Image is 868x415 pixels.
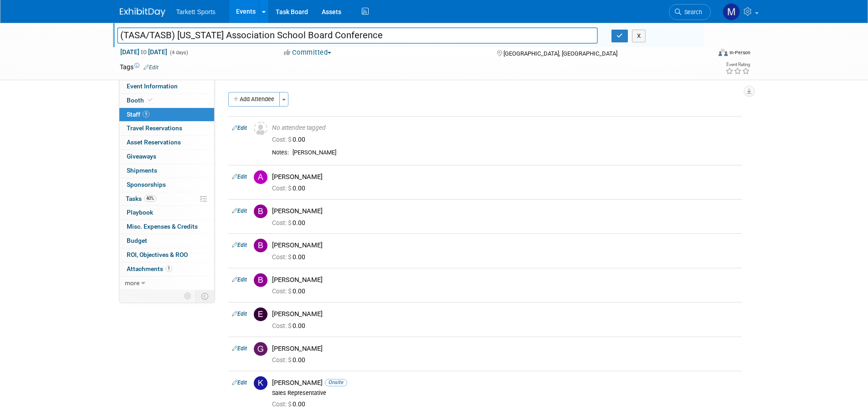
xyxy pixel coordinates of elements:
[176,8,216,15] span: Tarkett Sports
[281,48,335,57] button: Committed
[144,195,156,202] span: 40%
[119,94,214,108] a: Booth
[127,138,181,146] span: Asset Reservations
[503,50,617,57] span: [GEOGRAPHIC_DATA], [GEOGRAPHIC_DATA]
[325,379,347,386] span: Onsite
[293,149,738,157] div: [PERSON_NAME]
[272,322,293,329] span: Cost: $
[120,62,159,72] td: Tags
[228,92,280,107] button: Add Attendee
[119,136,214,149] a: Asset Reservations
[272,287,309,295] span: 0.00
[127,209,153,216] span: Playbook
[254,205,267,218] img: B.jpg
[119,277,214,290] a: more
[232,208,247,214] a: Edit
[272,322,309,329] span: 0.00
[120,48,168,56] span: [DATE] [DATE]
[119,220,214,234] a: Misc. Expenses & Credits
[272,276,738,284] div: [PERSON_NAME]
[127,237,147,244] span: Budget
[272,241,738,250] div: [PERSON_NAME]
[119,122,214,135] a: Travel Reservations
[119,262,214,276] a: Attachments1
[127,167,157,174] span: Shipments
[119,150,214,164] a: Giveaways
[119,234,214,248] a: Budget
[127,223,198,230] span: Misc. Expenses & Credits
[232,311,247,317] a: Edit
[272,219,309,226] span: 0.00
[272,173,738,181] div: [PERSON_NAME]
[127,111,149,118] span: Staff
[165,265,172,272] span: 1
[126,195,156,202] span: Tasks
[232,125,247,131] a: Edit
[139,48,148,56] span: to
[232,345,247,352] a: Edit
[272,253,309,261] span: 0.00
[232,242,247,248] a: Edit
[232,277,247,283] a: Edit
[119,192,214,206] a: Tasks40%
[125,279,139,287] span: more
[120,8,165,17] img: ExhibitDay
[681,9,702,15] span: Search
[144,64,159,71] a: Edit
[254,122,267,135] img: Unassigned-User-Icon.png
[657,47,751,61] div: Event Format
[272,400,309,408] span: 0.00
[254,342,267,356] img: G.jpg
[272,207,738,215] div: [PERSON_NAME]
[169,50,188,56] span: (4 days)
[119,248,214,262] a: ROI, Objectives & ROO
[254,239,267,252] img: B.jpg
[272,136,293,143] span: Cost: $
[127,82,178,90] span: Event Information
[119,178,214,192] a: Sponsorships
[127,124,182,132] span: Travel Reservations
[119,80,214,93] a: Event Information
[127,181,166,188] span: Sponsorships
[254,273,267,287] img: B.jpg
[272,310,738,318] div: [PERSON_NAME]
[272,253,293,261] span: Cost: $
[272,136,309,143] span: 0.00
[127,251,188,258] span: ROI, Objectives & ROO
[272,356,293,364] span: Cost: $
[127,265,172,272] span: Attachments
[232,174,247,180] a: Edit
[180,290,196,302] td: Personalize Event Tab Strip
[272,356,309,364] span: 0.00
[119,206,214,220] a: Playbook
[725,62,750,67] div: Event Rating
[254,307,267,321] img: E.jpg
[729,49,750,56] div: In-Person
[272,184,293,192] span: Cost: $
[632,30,646,42] button: X
[272,149,289,156] div: Notes:
[669,4,711,20] a: Search
[272,219,293,226] span: Cost: $
[148,97,153,102] i: Booth reservation complete
[254,376,267,390] img: K.jpg
[119,164,214,178] a: Shipments
[272,379,738,387] div: [PERSON_NAME]
[127,97,154,104] span: Booth
[719,49,728,56] img: Format-Inperson.png
[119,108,214,122] a: Staff9
[272,344,738,353] div: [PERSON_NAME]
[254,170,267,184] img: A.jpg
[232,379,247,386] a: Edit
[272,184,309,192] span: 0.00
[272,124,738,132] div: No attendee tagged
[127,153,156,160] span: Giveaways
[195,290,214,302] td: Toggle Event Tabs
[272,400,293,408] span: Cost: $
[272,389,738,397] div: Sales Representative
[143,111,149,118] span: 9
[272,287,293,295] span: Cost: $
[723,3,740,20] img: Mathieu Martel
